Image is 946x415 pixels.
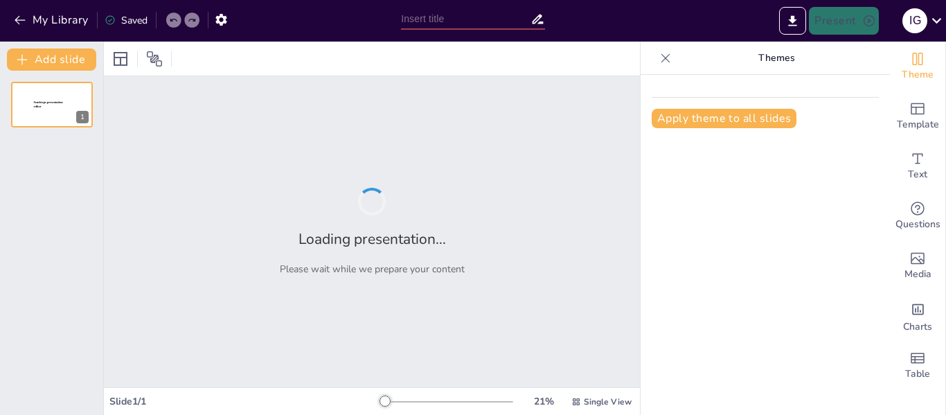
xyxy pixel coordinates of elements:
[109,395,380,408] div: Slide 1 / 1
[890,42,945,91] div: Change the overall theme
[908,167,927,182] span: Text
[527,395,560,408] div: 21 %
[902,67,934,82] span: Theme
[10,9,94,31] button: My Library
[809,7,878,35] button: Present
[895,217,940,232] span: Questions
[584,396,632,407] span: Single View
[890,191,945,241] div: Get real-time input from your audience
[105,14,148,27] div: Saved
[146,51,163,67] span: Position
[890,141,945,191] div: Add text boxes
[905,367,930,382] span: Table
[779,7,806,35] button: Export to PowerPoint
[890,291,945,341] div: Add charts and graphs
[897,117,939,132] span: Template
[890,91,945,141] div: Add ready made slides
[903,319,932,335] span: Charts
[904,267,931,282] span: Media
[298,229,446,249] h2: Loading presentation...
[76,111,89,123] div: 1
[902,8,927,33] div: I G
[652,109,796,128] button: Apply theme to all slides
[890,241,945,291] div: Add images, graphics, shapes or video
[11,82,93,127] div: 1
[7,48,96,71] button: Add slide
[109,48,132,70] div: Layout
[401,9,530,29] input: Insert title
[34,101,63,109] span: Sendsteps presentation editor
[280,263,465,276] p: Please wait while we prepare your content
[902,7,927,35] button: I G
[677,42,876,75] p: Themes
[890,341,945,391] div: Add a table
